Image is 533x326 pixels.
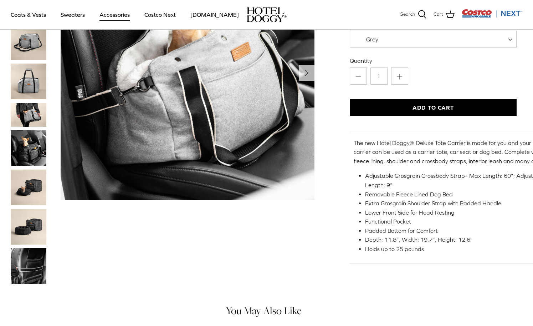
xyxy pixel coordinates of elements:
a: Thumbnail Link [11,209,46,245]
img: Costco Next [462,9,522,18]
h4: You May Also Like [11,305,517,316]
a: Thumbnail Link [11,24,46,60]
a: Cart [434,10,455,19]
img: hoteldoggycom [247,7,287,22]
span: Grey [350,31,517,48]
a: Sweaters [54,2,91,27]
a: Thumbnail Link [11,170,46,205]
span: Search [400,11,415,18]
a: hoteldoggy.com hoteldoggycom [247,7,287,22]
button: Next [299,65,314,81]
span: Cart [434,11,443,18]
a: Thumbnail Link [11,103,46,127]
span: Grey [350,36,393,43]
a: [DOMAIN_NAME] [184,2,245,27]
a: Coats & Vests [4,2,52,27]
span: Grey [366,36,378,42]
a: Visit Costco Next [462,14,522,19]
label: Quantity [350,57,517,65]
input: Quantity [370,67,388,85]
a: Search [400,10,426,19]
a: Accessories [93,2,136,27]
a: Costco Next [138,2,182,27]
a: Thumbnail Link [11,130,46,166]
a: Thumbnail Link [11,64,46,99]
a: Thumbnail Link [11,248,46,284]
button: Add to Cart [350,99,517,116]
